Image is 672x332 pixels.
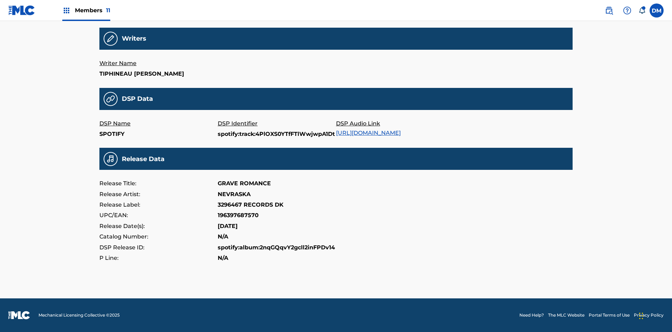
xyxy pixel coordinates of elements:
p: UPC/EAN: [99,210,218,221]
img: search [605,6,613,15]
p: Release Artist: [99,189,218,200]
span: Members [75,6,110,14]
a: [URL][DOMAIN_NAME] [336,130,401,136]
img: Recording Writers [104,32,118,46]
img: 75424d043b2694df37d4.png [104,152,118,166]
p: spotify:track:4PlOXS0YTfFTlWwjwpA1Dt [218,129,336,139]
img: 31a9e25fa6e13e71f14b.png [104,92,118,106]
p: spotify:album:2nqGQqvY2gcll2inFPDv14 [218,242,335,253]
a: Need Help? [519,312,544,318]
img: logo [8,311,30,319]
p: Release Date(s): [99,221,218,231]
p: DSP Audio Link [336,118,454,129]
div: Help [620,4,634,18]
a: Portal Terms of Use [589,312,630,318]
p: N/A [218,231,228,242]
p: SPOTIFY [99,129,218,139]
p: DSP Release ID: [99,242,218,253]
p: P Line: [99,253,218,263]
a: Privacy Policy [634,312,664,318]
p: GRAVE ROMANCE [218,178,271,189]
p: N/A [218,253,228,263]
p: Writer Name [99,58,218,69]
p: 196397687570 [218,210,259,221]
span: Mechanical Licensing Collective © 2025 [38,312,120,318]
p: DSP Name [99,118,218,129]
img: Top Rightsholders [62,6,71,15]
p: Release Label: [99,200,218,210]
div: Drag [639,305,643,326]
p: DSP Identifier [218,118,336,129]
iframe: Chat Widget [637,298,672,332]
h5: Release Data [122,155,164,163]
h5: Writers [122,35,146,43]
p: 3296467 RECORDS DK [218,200,283,210]
div: Notifications [638,7,645,14]
img: help [623,6,631,15]
p: NEVRASKA [218,189,251,200]
span: 11 [106,7,110,14]
a: Public Search [602,4,616,18]
p: Release Title: [99,178,218,189]
p: TIPHINEAU [PERSON_NAME] [99,69,218,79]
img: MLC Logo [8,5,35,15]
div: User Menu [650,4,664,18]
p: Catalog Number: [99,231,218,242]
a: The MLC Website [548,312,584,318]
p: [DATE] [218,221,238,231]
h5: DSP Data [122,95,153,103]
